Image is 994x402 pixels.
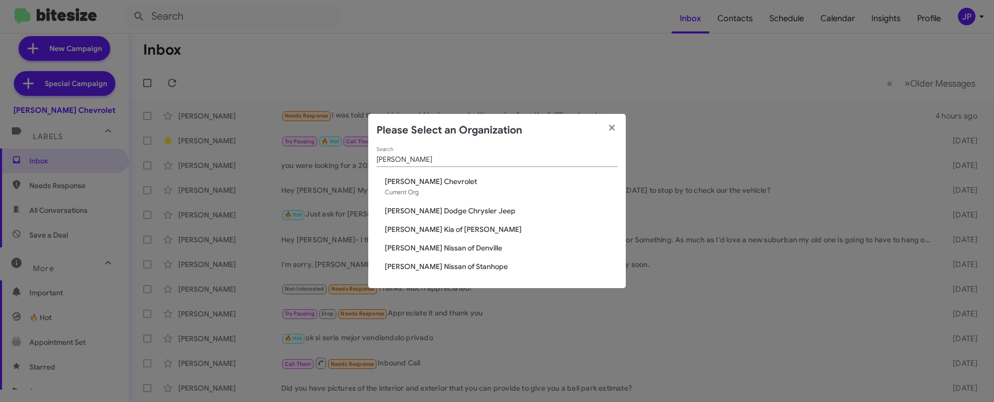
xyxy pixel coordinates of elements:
span: [PERSON_NAME] Nissan of Stanhope [385,261,618,272]
span: [PERSON_NAME] Chevrolet [385,176,618,187]
span: Current Org [385,188,419,196]
span: [PERSON_NAME] Kia of [PERSON_NAME] [385,224,618,234]
span: [PERSON_NAME] Nissan of Denville [385,243,618,253]
span: [PERSON_NAME] Dodge Chrysler Jeep [385,206,618,216]
h2: Please Select an Organization [376,122,522,139]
